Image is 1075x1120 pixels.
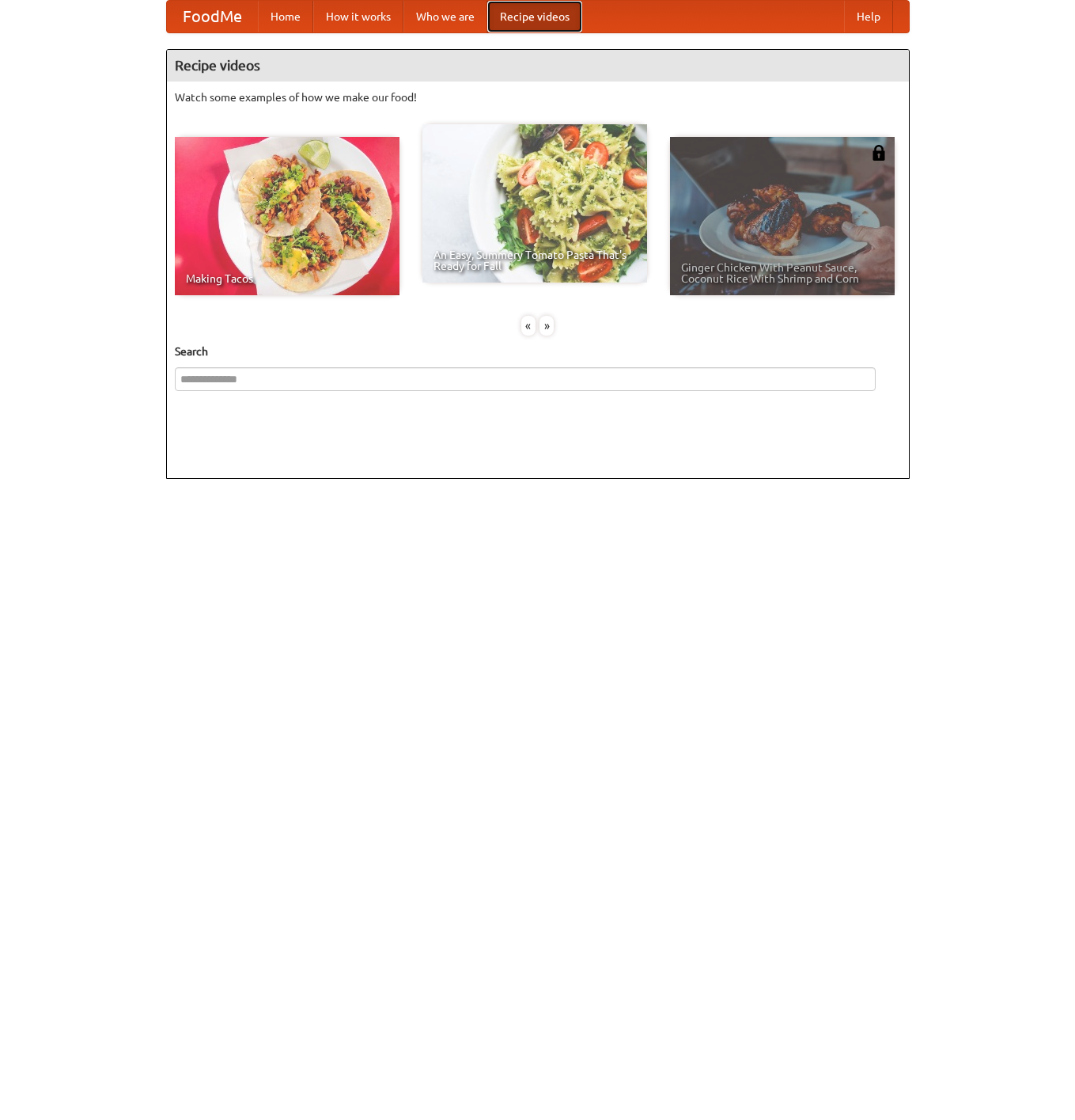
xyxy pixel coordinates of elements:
h4: Recipe videos [167,50,909,82]
div: » [539,316,554,336]
span: An Easy, Summery Tomato Pasta That's Ready for Fall [433,249,636,271]
a: Help [844,1,893,32]
h5: Search [175,344,901,359]
img: 483408.png [871,145,887,161]
a: Home [258,1,313,32]
a: How it works [313,1,403,32]
a: FoodMe [167,1,258,32]
a: Recipe videos [487,1,582,32]
p: Watch some examples of how we make our food! [175,89,901,105]
div: « [521,316,536,336]
a: An Easy, Summery Tomato Pasta That's Ready for Fall [422,124,647,283]
a: Making Tacos [175,137,399,295]
a: Who we are [403,1,487,32]
span: Making Tacos [186,273,388,284]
